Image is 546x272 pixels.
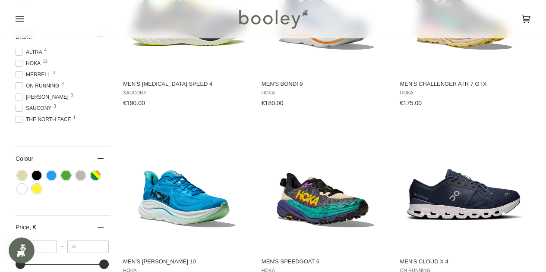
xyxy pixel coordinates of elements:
span: Colour: White [17,184,27,194]
span: Colour [16,155,40,162]
span: 12 [43,59,47,64]
span: Saucony [123,90,250,96]
span: Men's Challenger ATR 7 GTX [400,80,527,88]
span: 4 [44,48,47,53]
span: , € [29,224,36,231]
span: Men's Speedgoat 6 [262,258,389,266]
span: The North Face [16,116,73,123]
span: Price [16,224,36,231]
span: 3 [54,104,56,109]
span: Merrell [16,71,53,78]
span: Hoka [262,90,389,96]
span: Hoka [16,59,43,67]
input: Minimum value [16,241,57,253]
span: Saucony [16,104,54,112]
span: Colour: Blue [47,171,56,180]
span: Altra [16,48,45,56]
span: On Running [16,82,62,90]
span: 3 [53,71,55,75]
span: Colour: Black [32,171,41,180]
span: Colour: Green [61,171,71,180]
span: Colour: Beige [17,171,27,180]
span: Hoka [400,90,527,96]
span: €190.00 [123,100,145,106]
span: 1 [73,116,76,120]
span: Men's Cloud X 4 [400,258,527,266]
span: 3 [61,82,64,86]
input: Maximum value [67,241,109,253]
img: On Running Men's Cloud X 4 Ink / Ivory - Booley Galway [399,122,528,251]
img: Hoka Men's Clifton 10 Hoka Blue / Skyward Blue - Booley Galway [122,122,252,251]
span: [PERSON_NAME] [16,93,71,101]
span: 3 [71,93,73,97]
span: – [57,244,67,250]
span: Men's Bondi 9 [262,80,389,88]
span: Men's [PERSON_NAME] 10 [123,258,250,266]
span: €175.00 [400,100,422,106]
span: Men's [MEDICAL_DATA] Speed 4 [123,80,250,88]
span: Colour: Grey [76,171,85,180]
img: Booley [235,6,311,31]
img: Hoka Men's Speedgoat 6 Oatmeal / Mountain Iris - Booley Galway [261,122,390,251]
iframe: Button to open loyalty program pop-up [9,238,35,263]
span: €180.00 [262,100,284,106]
span: Colour: Yellow [32,184,41,194]
span: Colour: Multicolour [91,171,100,180]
